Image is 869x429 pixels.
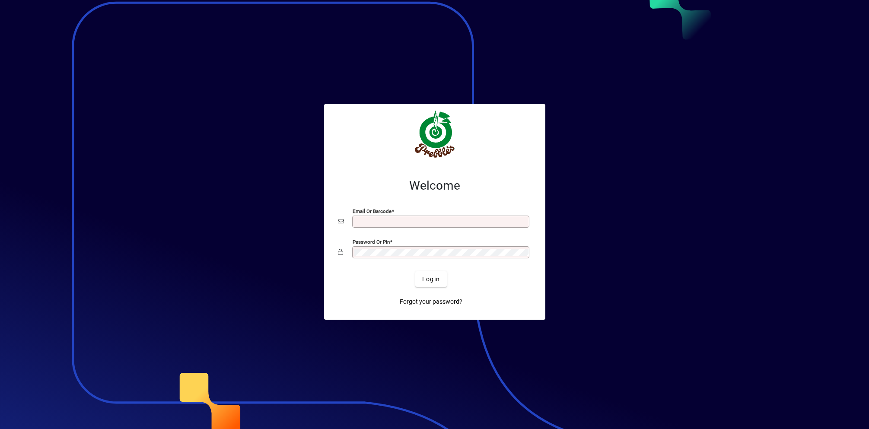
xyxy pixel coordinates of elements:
[400,297,462,306] span: Forgot your password?
[353,208,392,214] mat-label: Email or Barcode
[415,271,447,287] button: Login
[422,275,440,284] span: Login
[338,178,532,193] h2: Welcome
[396,294,466,309] a: Forgot your password?
[353,239,390,245] mat-label: Password or Pin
